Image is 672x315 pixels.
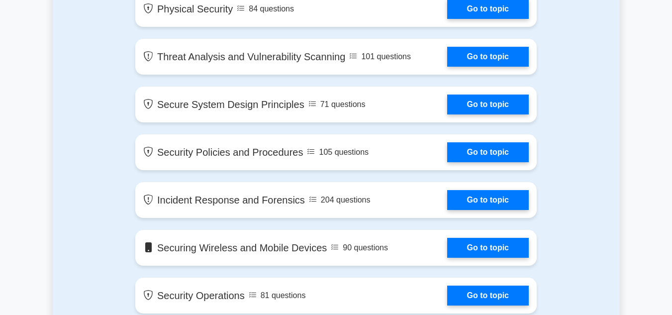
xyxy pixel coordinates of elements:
[447,95,529,114] a: Go to topic
[447,142,529,162] a: Go to topic
[447,238,529,258] a: Go to topic
[447,286,529,306] a: Go to topic
[447,190,529,210] a: Go to topic
[447,47,529,67] a: Go to topic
